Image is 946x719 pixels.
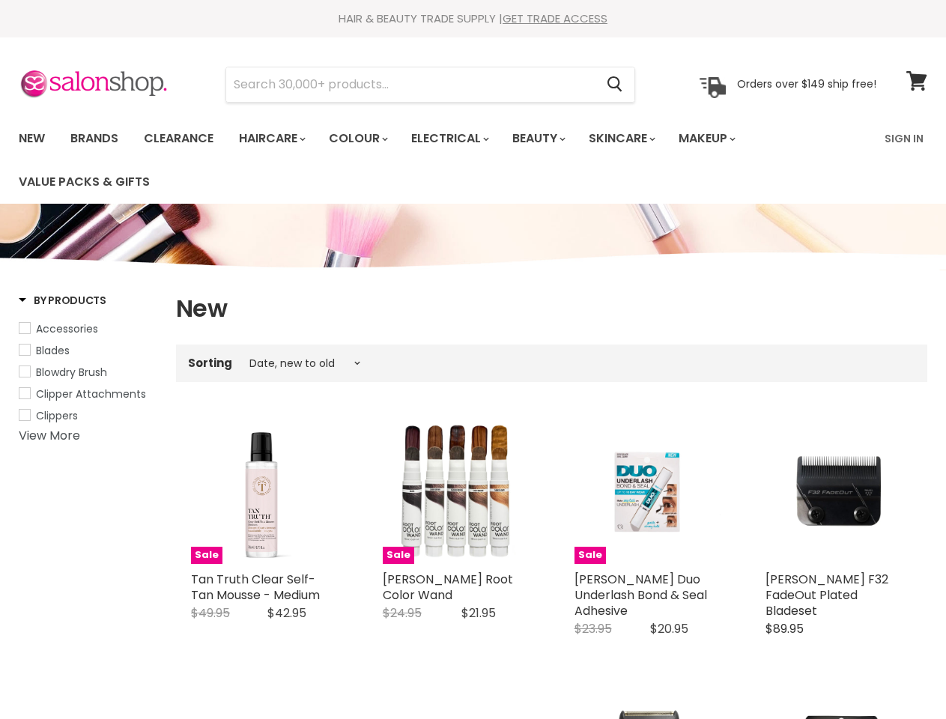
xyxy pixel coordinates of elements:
[191,604,230,622] span: $49.95
[19,342,157,359] a: Blades
[765,620,804,637] span: $89.95
[461,604,496,622] span: $21.95
[19,427,80,444] a: View More
[36,343,70,358] span: Blades
[191,418,338,565] a: Tan Truth Clear Self-Tan Mousse - Medium Sale
[7,117,876,204] ul: Main menu
[226,67,595,102] input: Search
[574,620,612,637] span: $23.95
[267,604,306,622] span: $42.95
[191,571,320,604] a: Tan Truth Clear Self-Tan Mousse - Medium
[228,123,315,154] a: Haircare
[503,10,607,26] a: GET TRADE ACCESS
[595,67,634,102] button: Search
[383,604,422,622] span: $24.95
[383,418,530,565] a: Jerome Russell Root Color Wand Jerome Russell Root Color Wand Sale
[19,293,106,308] h3: By Products
[765,418,912,565] img: Wahl F32 FadeOut Plated Bladeset
[383,547,414,564] span: Sale
[318,123,397,154] a: Colour
[501,123,574,154] a: Beauty
[36,386,146,401] span: Clipper Attachments
[650,620,688,637] span: $20.95
[400,123,498,154] a: Electrical
[216,418,314,565] img: Tan Truth Clear Self-Tan Mousse - Medium
[59,123,130,154] a: Brands
[19,386,157,402] a: Clipper Attachments
[574,418,721,565] a: Ardell Duo Underlash Bond & Seal Adhesive Ardell Duo Underlash Bond & Seal Adhesive Sale
[383,571,513,604] a: [PERSON_NAME] Root Color Wand
[36,408,78,423] span: Clippers
[876,123,933,154] a: Sign In
[765,571,888,619] a: [PERSON_NAME] F32 FadeOut Plated Bladeset
[191,547,222,564] span: Sale
[574,547,606,564] span: Sale
[7,166,161,198] a: Value Packs & Gifts
[574,418,721,565] img: Ardell Duo Underlash Bond & Seal Adhesive
[176,293,927,324] h1: New
[225,67,635,103] form: Product
[574,571,707,619] a: [PERSON_NAME] Duo Underlash Bond & Seal Adhesive
[737,77,876,91] p: Orders over $149 ship free!
[7,123,56,154] a: New
[36,365,107,380] span: Blowdry Brush
[133,123,225,154] a: Clearance
[188,357,232,369] label: Sorting
[765,418,912,565] a: Wahl F32 FadeOut Plated Bladeset Wahl F32 FadeOut Plated Bladeset
[19,364,157,380] a: Blowdry Brush
[19,407,157,424] a: Clippers
[19,321,157,337] a: Accessories
[383,425,530,558] img: Jerome Russell Root Color Wand
[577,123,664,154] a: Skincare
[667,123,745,154] a: Makeup
[36,321,98,336] span: Accessories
